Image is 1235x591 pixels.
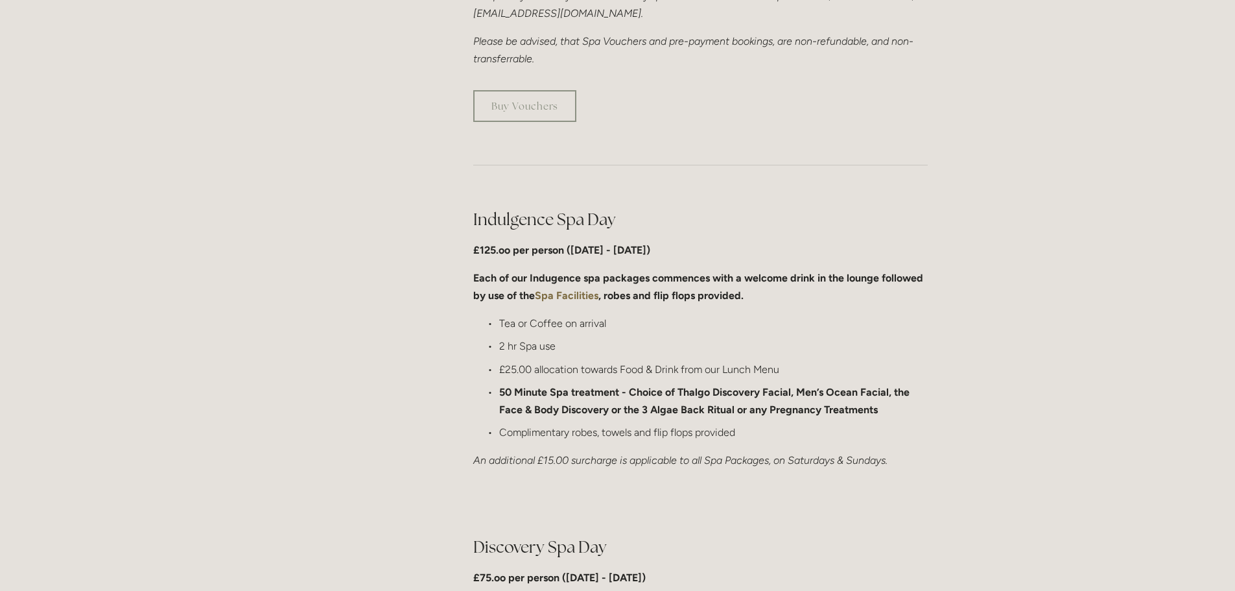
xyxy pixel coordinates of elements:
[473,272,926,302] strong: Each of our Indugence spa packages commences with a welcome drink in the lounge followed by use o...
[499,315,928,332] p: Tea or Coffee on arrival
[473,536,928,559] h2: Discovery Spa Day
[473,90,576,122] a: Buy Vouchers
[499,386,912,416] strong: 50 Minute Spa treatment - Choice of Thalgo Discovery Facial, Men’s Ocean Facial, the Face & Body ...
[499,337,928,355] p: 2 hr Spa use
[473,208,928,231] h2: Indulgence Spa Day
[473,244,650,256] strong: £125.oo per person ([DATE] - [DATE])
[499,424,928,441] p: Complimentary robes, towels and flip flops provided
[473,35,913,65] em: Please be advised, that Spa Vouchers and pre-payment bookings, are non-refundable, and non-transf...
[473,572,646,584] strong: £75.oo per person ([DATE] - [DATE])
[535,289,598,302] a: Spa Facilities
[473,454,888,466] em: An additional £15.00 surcharge is applicable to all Spa Packages, on Saturdays & Sundays.
[499,361,928,378] p: £25.00 allocation towards Food & Drink from our Lunch Menu
[598,289,744,302] strong: , robes and flip flops provided.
